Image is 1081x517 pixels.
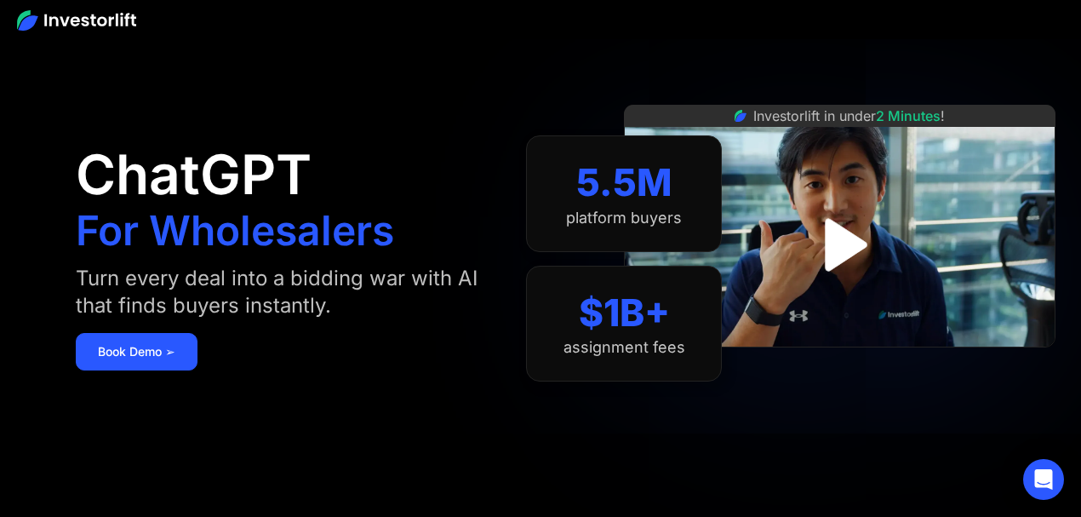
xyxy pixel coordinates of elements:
a: Book Demo ➢ [76,333,197,371]
div: platform buyers [566,209,682,227]
div: assignment fees [563,338,685,357]
h1: For Wholesalers [76,210,394,251]
div: $1B+ [579,290,670,336]
h1: ChatGPT [76,147,312,202]
iframe: Customer reviews powered by Trustpilot [712,356,968,376]
div: Turn every deal into a bidding war with AI that finds buyers instantly. [76,265,492,319]
div: 5.5M [576,160,672,205]
div: Investorlift in under ! [753,106,945,126]
a: open lightbox [802,207,878,283]
span: 2 Minutes [876,107,941,124]
div: Open Intercom Messenger [1023,459,1064,500]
